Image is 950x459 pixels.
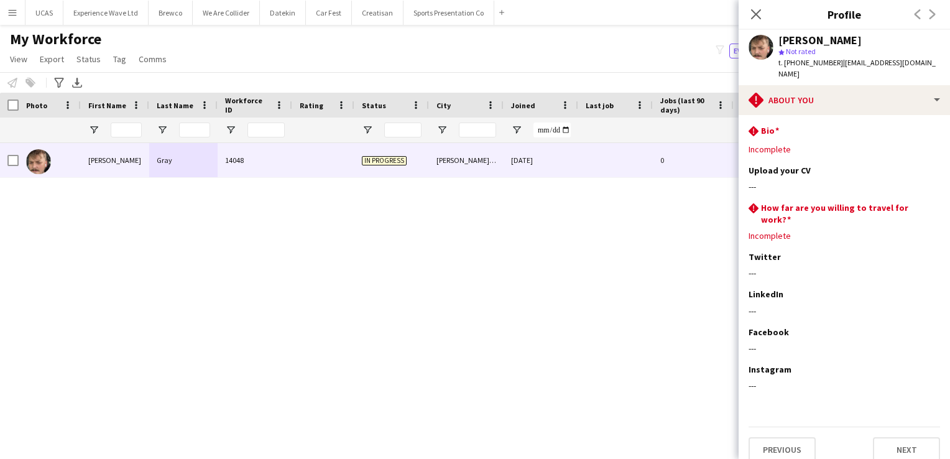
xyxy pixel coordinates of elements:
span: Last Name [157,101,193,110]
div: [PERSON_NAME] [778,35,862,46]
span: Rating [300,101,323,110]
button: Open Filter Menu [157,124,168,136]
div: Incomplete [749,230,940,241]
app-action-btn: Advanced filters [52,75,67,90]
a: Tag [108,51,131,67]
button: Sports Presentation Co [404,1,494,25]
span: Status [76,53,101,65]
div: About you [739,85,950,115]
button: Open Filter Menu [88,124,99,136]
button: Open Filter Menu [436,124,448,136]
button: Datekin [260,1,306,25]
span: Status [362,101,386,110]
span: Workforce ID [225,96,270,114]
h3: Upload your CV [749,165,811,176]
input: Joined Filter Input [533,123,571,137]
a: View [5,51,32,67]
span: Last job [586,101,614,110]
button: Creatisan [352,1,404,25]
h3: Instagram [749,364,791,375]
span: Tag [113,53,126,65]
div: Incomplete [749,144,940,155]
span: Export [40,53,64,65]
button: Open Filter Menu [225,124,236,136]
a: Comms [134,51,172,67]
span: Joined [511,101,535,110]
h3: Twitter [749,251,781,262]
button: Car Fest [306,1,352,25]
button: Open Filter Menu [362,124,373,136]
div: 14048 [218,143,292,177]
h3: Profile [739,6,950,22]
span: | [EMAIL_ADDRESS][DOMAIN_NAME] [778,58,936,78]
span: View [10,53,27,65]
span: Not rated [786,47,816,56]
div: 0 [653,143,734,177]
button: UCAS [25,1,63,25]
input: Last Name Filter Input [179,123,210,137]
a: Export [35,51,69,67]
button: Experience Wave Ltd [63,1,149,25]
div: --- [749,380,940,391]
span: Photo [26,101,47,110]
button: We Are Collider [193,1,260,25]
img: Adam Gray [26,149,51,174]
button: Everyone4,652 [729,44,791,58]
span: Comms [139,53,167,65]
div: --- [749,343,940,354]
input: Workforce ID Filter Input [247,123,285,137]
div: --- [749,305,940,317]
div: [PERSON_NAME][GEOGRAPHIC_DATA] [429,143,504,177]
span: City [436,101,451,110]
a: Status [71,51,106,67]
app-action-btn: Export XLSX [70,75,85,90]
div: [PERSON_NAME] [81,143,149,177]
span: First Name [88,101,126,110]
div: --- [749,181,940,192]
span: My Workforce [10,30,101,49]
span: t. [PHONE_NUMBER] [778,58,843,67]
input: City Filter Input [459,123,496,137]
button: Brewco [149,1,193,25]
input: First Name Filter Input [111,123,142,137]
h3: LinkedIn [749,289,783,300]
button: Open Filter Menu [511,124,522,136]
div: [DATE] [504,143,578,177]
div: Gray [149,143,218,177]
span: Jobs (last 90 days) [660,96,711,114]
div: --- [749,267,940,279]
h3: How far are you willing to travel for work? [761,202,930,225]
h3: Facebook [749,327,789,338]
h3: Bio [761,125,779,136]
input: Status Filter Input [384,123,422,137]
span: In progress [362,156,407,165]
